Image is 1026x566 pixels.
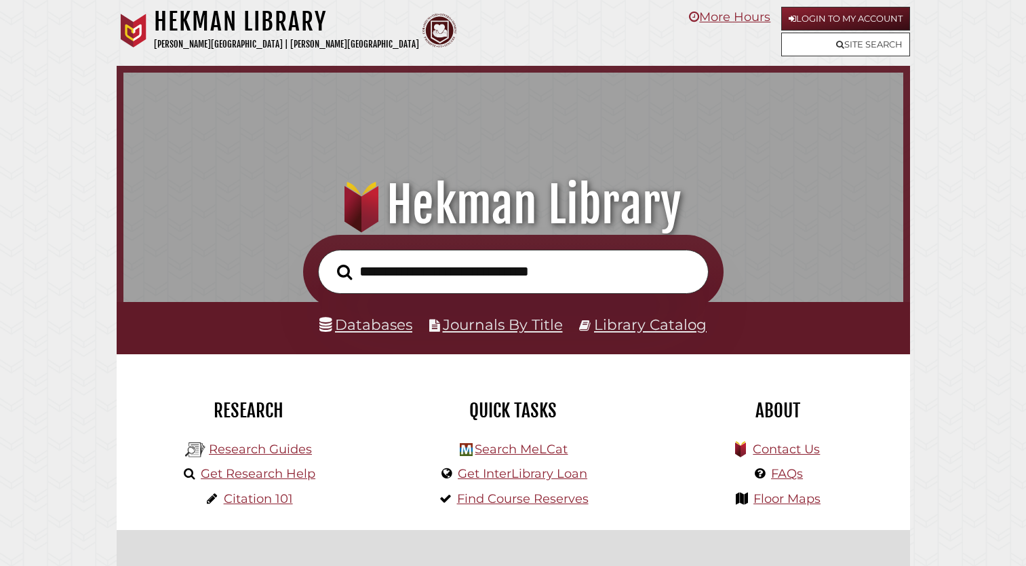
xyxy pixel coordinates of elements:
a: Library Catalog [594,316,707,333]
a: Floor Maps [753,491,821,506]
h2: Quick Tasks [391,399,635,422]
button: Search [330,261,359,284]
a: Get Research Help [201,466,315,481]
h1: Hekman Library [154,7,419,37]
h2: Research [127,399,371,422]
h1: Hekman Library [138,175,888,235]
img: Calvin University [117,14,151,48]
a: Citation 101 [224,491,293,506]
h2: About [656,399,900,422]
a: Site Search [781,33,910,56]
a: Search MeLCat [475,442,568,457]
a: Get InterLibrary Loan [458,466,587,481]
a: Journals By Title [443,316,563,333]
i: Search [337,263,352,280]
a: Contact Us [753,442,820,457]
img: Calvin Theological Seminary [422,14,456,48]
a: Find Course Reserves [457,491,589,506]
a: Research Guides [209,442,312,457]
a: Databases [319,316,412,333]
p: [PERSON_NAME][GEOGRAPHIC_DATA] | [PERSON_NAME][GEOGRAPHIC_DATA] [154,37,419,52]
a: Login to My Account [781,7,910,31]
img: Hekman Library Logo [185,440,205,460]
a: More Hours [689,10,770,24]
a: FAQs [771,466,803,481]
img: Hekman Library Logo [460,443,473,456]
